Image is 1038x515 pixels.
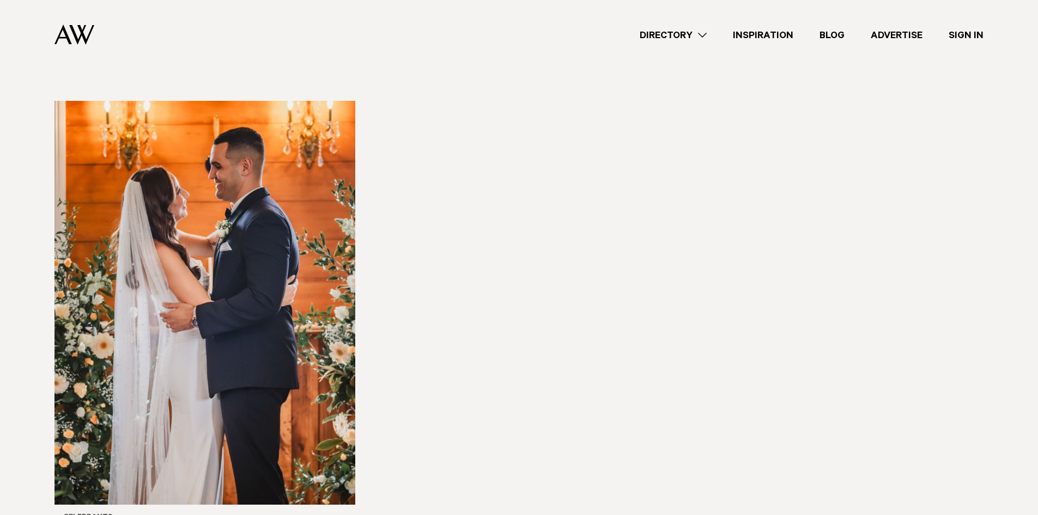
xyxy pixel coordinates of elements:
[54,101,355,505] img: Auckland Weddings Celebrants | Lucky in Love Mini Weddings + Marriage Celebrant
[858,28,936,43] a: Advertise
[627,28,720,43] a: Directory
[806,28,858,43] a: Blog
[54,25,94,45] img: Auckland Weddings Logo
[720,28,806,43] a: Inspiration
[936,28,997,43] a: Sign In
